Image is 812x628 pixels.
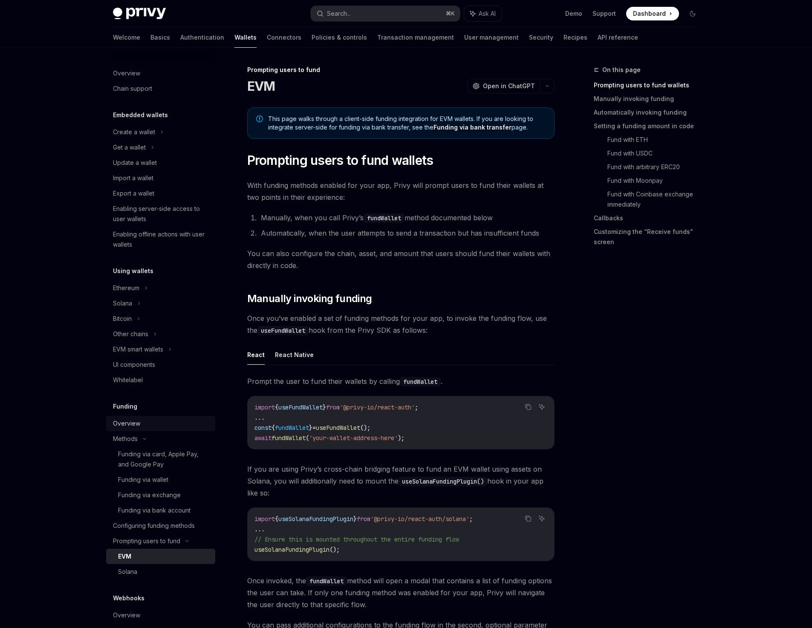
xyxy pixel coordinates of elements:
[464,6,502,21] button: Ask AI
[594,211,706,225] a: Callbacks
[247,575,555,611] span: Once invoked, the method will open a modal that contains a list of funding options the user can t...
[607,160,706,174] a: Fund with arbitrary ERC20
[234,27,257,48] a: Wallets
[113,266,153,276] h5: Using wallets
[594,78,706,92] a: Prompting users to fund wallets
[398,434,405,442] span: );
[106,155,215,170] a: Update a wallet
[106,503,215,518] a: Funding via bank account
[479,9,496,18] span: Ask AI
[113,142,146,153] div: Get a wallet
[118,505,191,516] div: Funding via bank account
[483,82,535,90] span: Open in ChatGPT
[113,229,210,250] div: Enabling offline actions with user wallets
[113,521,195,531] div: Configuring funding methods
[113,593,144,603] h5: Webhooks
[113,204,210,224] div: Enabling server-side access to user wallets
[594,106,706,119] a: Automatically invoking funding
[329,546,340,553] span: ();
[247,78,275,94] h1: EVM
[594,119,706,133] a: Setting a funding amount in code
[312,27,367,48] a: Policies & controls
[106,608,215,623] a: Overview
[626,7,679,20] a: Dashboard
[106,487,215,503] a: Funding via exchange
[275,403,278,411] span: {
[106,201,215,227] a: Enabling server-side access to user wallets
[106,186,215,201] a: Export a wallet
[326,403,340,411] span: from
[607,187,706,211] a: Fund with Coinbase exchange immediately
[247,248,555,271] span: You can also configure the chain, asset, and amount that users should fund their wallets with dir...
[275,345,314,365] button: React Native
[312,424,316,432] span: =
[254,536,459,543] span: // Ensure this is mounted throughout the entire funding flow
[247,375,555,387] span: Prompt the user to fund their wallets by calling .
[247,292,372,305] span: Manually invoking funding
[311,6,460,21] button: Search...⌘K
[254,414,265,421] span: ...
[536,401,547,412] button: Ask AI
[113,173,153,183] div: Import a wallet
[106,372,215,388] a: Whitelabel
[247,153,433,168] span: Prompting users to fund wallets
[247,463,555,499] span: If you are using Privy’s cross-chain bridging feature to fund an EVM wallet using assets on Solan...
[113,314,132,324] div: Bitcoin
[106,447,215,472] a: Funding via card, Apple Pay, and Google Pay
[254,403,275,411] span: import
[399,477,487,486] code: useSolanaFundingPlugin()
[357,515,370,523] span: from
[268,115,546,132] span: This page walks through a client-side funding integration for EVM wallets. If you are looking to ...
[113,158,157,168] div: Update a wallet
[113,283,139,293] div: Ethereum
[113,360,155,370] div: UI components
[247,66,555,74] div: Prompting users to fund
[602,65,641,75] span: On this page
[309,434,398,442] span: 'your-wallet-address-here'
[592,9,616,18] a: Support
[563,27,587,48] a: Recipes
[254,525,265,533] span: ...
[594,92,706,106] a: Manually invoking funding
[113,329,148,339] div: Other chains
[113,127,155,137] div: Create a wallet
[113,298,132,308] div: Solana
[360,424,370,432] span: ();
[254,424,272,432] span: const
[594,225,706,249] a: Customizing the “Receive funds” screen
[565,9,582,18] a: Demo
[267,27,301,48] a: Connectors
[446,10,455,17] span: ⌘ K
[529,27,553,48] a: Security
[113,110,168,120] h5: Embedded wallets
[377,27,454,48] a: Transaction management
[118,490,181,500] div: Funding via exchange
[598,27,638,48] a: API reference
[327,9,351,19] div: Search...
[309,424,312,432] span: }
[523,513,534,524] button: Copy the contents from the code block
[106,81,215,96] a: Chain support
[278,403,323,411] span: useFundWallet
[607,174,706,187] a: Fund with Moonpay
[272,434,306,442] span: fundWallet
[323,403,326,411] span: }
[118,475,168,485] div: Funding via wallet
[118,567,137,577] div: Solana
[278,515,353,523] span: useSolanaFundingPlugin
[256,115,263,122] svg: Note
[364,213,405,223] code: fundWallet
[247,179,555,203] span: With funding methods enabled for your app, Privy will prompt users to fund their wallets at two p...
[113,27,140,48] a: Welcome
[113,8,166,20] img: dark logo
[607,133,706,147] a: Fund with ETH
[180,27,224,48] a: Authentication
[247,312,555,336] span: Once you’ve enabled a set of funding methods for your app, to invoke the funding flow, use the ho...
[113,401,137,412] h5: Funding
[106,66,215,81] a: Overview
[633,9,666,18] span: Dashboard
[433,124,511,131] a: Funding via bank transfer
[106,227,215,252] a: Enabling offline actions with user wallets
[272,424,275,432] span: {
[113,434,138,444] div: Methods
